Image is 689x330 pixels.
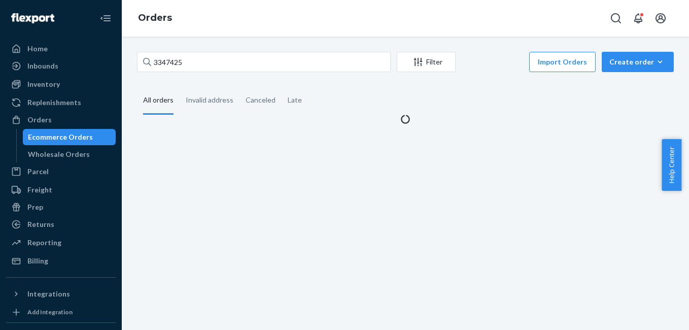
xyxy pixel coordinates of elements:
[606,8,626,28] button: Open Search Box
[27,97,81,108] div: Replenishments
[6,41,116,57] a: Home
[11,13,54,23] img: Flexport logo
[27,61,58,71] div: Inbounds
[529,52,596,72] button: Import Orders
[6,199,116,215] a: Prep
[23,146,116,162] a: Wholesale Orders
[6,94,116,111] a: Replenishments
[28,149,90,159] div: Wholesale Orders
[397,52,456,72] button: Filter
[6,216,116,233] a: Returns
[6,76,116,92] a: Inventory
[6,112,116,128] a: Orders
[27,289,70,299] div: Integrations
[27,44,48,54] div: Home
[6,286,116,302] button: Integrations
[27,185,52,195] div: Freight
[6,253,116,269] a: Billing
[6,182,116,198] a: Freight
[609,57,666,67] div: Create order
[27,79,60,89] div: Inventory
[6,235,116,251] a: Reporting
[27,238,61,248] div: Reporting
[602,52,674,72] button: Create order
[23,129,116,145] a: Ecommerce Orders
[6,58,116,74] a: Inbounds
[662,139,681,191] button: Help Center
[6,306,116,318] a: Add Integration
[27,308,73,316] div: Add Integration
[397,57,455,67] div: Filter
[27,256,48,266] div: Billing
[6,163,116,180] a: Parcel
[95,8,116,28] button: Close Navigation
[27,202,43,212] div: Prep
[130,4,180,33] ol: breadcrumbs
[288,87,302,113] div: Late
[28,132,93,142] div: Ecommerce Orders
[27,115,52,125] div: Orders
[650,8,671,28] button: Open account menu
[143,87,174,115] div: All orders
[27,219,54,229] div: Returns
[137,52,391,72] input: Search orders
[628,8,648,28] button: Open notifications
[186,87,233,113] div: Invalid address
[138,12,172,23] a: Orders
[246,87,275,113] div: Canceled
[27,167,49,177] div: Parcel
